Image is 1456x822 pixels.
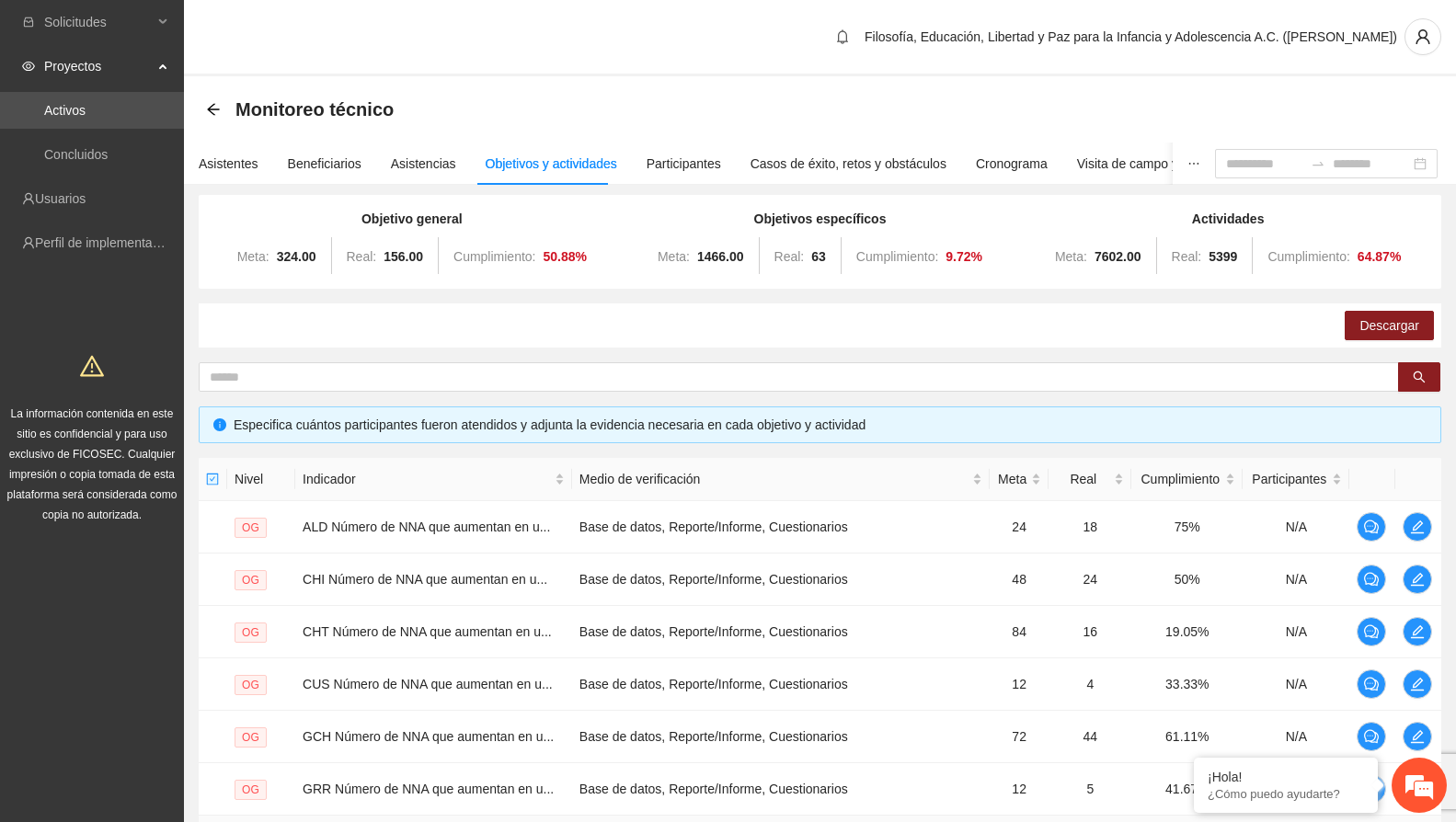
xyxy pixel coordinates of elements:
td: 5 [1049,763,1131,816]
button: edit [1403,617,1432,646]
td: 18 [1049,501,1131,554]
div: Participantes [647,154,721,174]
th: Participantes [1243,458,1349,501]
td: 24 [990,501,1049,554]
div: Cronograma [976,154,1048,174]
span: edit [1404,519,1431,534]
span: Real: [774,249,805,264]
button: comment [1357,722,1386,751]
span: Cumplimiento [1139,469,1221,489]
td: 48 [990,554,1049,606]
div: Back [206,102,221,118]
a: Concluidos [44,147,108,162]
td: 12 [990,658,1049,711]
span: Descargar [1359,315,1419,336]
span: inbox [22,16,35,29]
button: edit [1403,512,1432,542]
td: 24 [1049,554,1131,606]
strong: 156.00 [384,249,423,264]
span: ALD Número de NNA que aumentan en u... [303,519,550,534]
td: Base de datos, Reporte/Informe, Cuestionarios [572,711,990,763]
td: 41.67% [1131,763,1243,816]
th: Medio de verificación [572,458,990,501]
th: Cumplimiento [1131,458,1243,501]
span: Solicitudes [44,4,153,40]
strong: 50.88 % [544,249,588,264]
button: edit [1403,565,1432,594]
span: GRR Número de NNA que aumentan en u... [303,782,554,796]
td: 19.05% [1131,606,1243,658]
span: check-square [206,473,219,485]
button: bell [828,22,857,51]
strong: 5399 [1209,249,1237,264]
td: Base de datos, Reporte/Informe, Cuestionarios [572,606,990,658]
span: to [1311,156,1325,171]
span: Real [1056,469,1110,489]
span: info-circle [213,418,226,431]
button: edit [1403,722,1432,751]
span: OG [235,780,267,800]
td: 75% [1131,501,1243,554]
div: Asistencias [391,154,456,174]
div: Beneficiarios [288,154,361,174]
strong: 9.72 % [946,249,982,264]
strong: 1466.00 [697,249,744,264]
span: edit [1404,677,1431,691]
div: ¡Hola! [1208,770,1364,784]
span: Meta: [237,249,269,264]
span: Medio de verificación [579,469,969,489]
button: comment [1357,512,1386,542]
span: ellipsis [1187,157,1200,170]
button: comment [1357,617,1386,646]
div: Asistentes [199,154,258,174]
td: 44 [1049,711,1131,763]
td: 12 [990,763,1049,816]
span: user [1405,29,1440,45]
span: Indicador [303,469,551,489]
span: Meta [997,469,1027,489]
td: Base de datos, Reporte/Informe, Cuestionarios [572,658,990,711]
button: comment [1357,669,1386,699]
th: Meta [990,458,1049,501]
button: comment [1357,565,1386,594]
span: CUS Número de NNA que aumentan en u... [303,677,553,691]
span: Cumplimiento: [856,249,938,264]
span: arrow-left [206,102,221,117]
button: ellipsis [1173,143,1215,185]
td: N/A [1243,711,1349,763]
div: Casos de éxito, retos y obstáculos [751,154,946,174]
th: Nivel [227,458,295,501]
div: Objetivos y actividades [486,154,617,174]
span: OG [235,727,267,748]
span: OG [235,518,267,538]
button: edit [1403,669,1432,699]
span: Real: [1172,249,1202,264]
td: 16 [1049,606,1131,658]
button: search [1398,362,1440,392]
td: N/A [1243,554,1349,606]
a: Usuarios [35,191,86,206]
span: edit [1404,729,1431,744]
span: search [1413,371,1426,385]
span: Cumplimiento: [453,249,535,264]
span: bell [829,29,856,44]
span: CHT Número de NNA que aumentan en u... [303,624,552,639]
td: 4 [1049,658,1131,711]
td: N/A [1243,606,1349,658]
a: Perfil de implementadora [35,235,178,250]
span: edit [1404,624,1431,639]
span: Cumplimiento: [1267,249,1349,264]
span: Participantes [1250,469,1328,489]
span: GCH Número de NNA que aumentan en u... [303,729,554,744]
strong: Objetivos específicos [754,211,887,226]
a: Activos [44,103,86,118]
td: Base de datos, Reporte/Informe, Cuestionarios [572,763,990,816]
span: OG [235,570,267,590]
span: OG [235,675,267,695]
span: Meta: [1055,249,1087,264]
span: OG [235,622,267,643]
strong: 7602.00 [1095,249,1141,264]
span: warning [80,354,104,378]
span: Monitoreo técnico [235,95,394,124]
strong: Objetivo general [361,211,463,226]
